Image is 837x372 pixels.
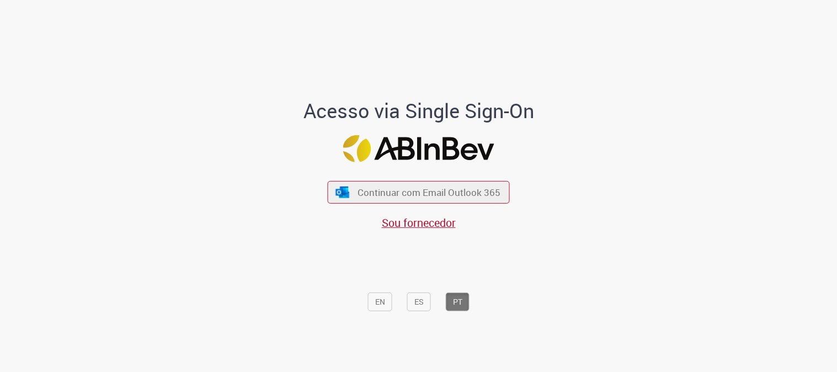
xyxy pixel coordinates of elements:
img: ícone Azure/Microsoft 360 [334,186,350,198]
button: PT [446,293,470,311]
button: ícone Azure/Microsoft 360 Continuar com Email Outlook 365 [328,181,510,204]
a: Sou fornecedor [382,215,456,230]
img: Logo ABInBev [343,135,494,162]
button: ES [407,293,431,311]
button: EN [368,293,392,311]
h1: Acesso via Single Sign-On [265,100,572,122]
span: Continuar com Email Outlook 365 [358,186,500,199]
